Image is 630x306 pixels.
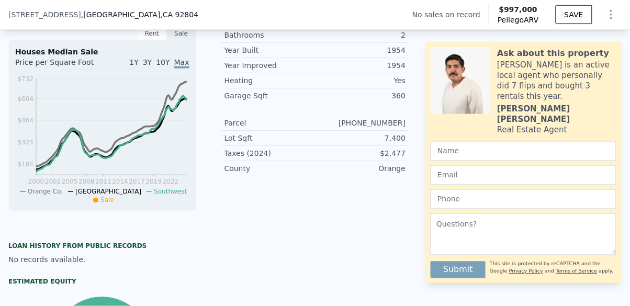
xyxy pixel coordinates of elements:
[315,45,406,55] div: 1954
[556,268,598,274] a: Terms of Service
[143,58,152,66] span: 3Y
[8,277,196,286] div: Estimated Equity
[498,15,539,25] span: Pellego ARV
[154,188,187,196] span: Southwest
[315,118,406,128] div: [PHONE_NUMBER]
[224,45,315,55] div: Year Built
[224,163,315,174] div: County
[28,188,63,196] span: Orange Co.
[17,95,33,103] tspan: $604
[15,57,102,74] div: Price per Square Foot
[17,139,33,146] tspan: $324
[601,4,622,25] button: Show Options
[315,133,406,143] div: 7,400
[174,58,189,69] span: Max
[8,9,81,20] span: [STREET_ADDRESS]
[62,178,78,185] tspan: 2005
[167,27,196,40] div: Sale
[509,268,543,274] a: Privacy Policy
[431,189,616,209] input: Phone
[129,178,145,185] tspan: 2017
[431,141,616,161] input: Name
[315,30,406,40] div: 2
[431,262,486,278] button: Submit
[17,117,33,124] tspan: $464
[8,254,196,265] div: No records available.
[497,104,616,124] div: [PERSON_NAME] [PERSON_NAME]
[45,178,61,185] tspan: 2002
[163,178,179,185] tspan: 2022
[138,27,167,40] div: Rent
[224,60,315,71] div: Year Improved
[112,178,128,185] tspan: 2014
[497,47,609,60] div: Ask about this property
[315,75,406,86] div: Yes
[224,133,315,143] div: Lot Sqft
[315,163,406,174] div: Orange
[28,178,44,185] tspan: 2000
[8,242,196,250] div: Loan history from public records
[431,165,616,185] input: Email
[224,90,315,101] div: Garage Sqft
[497,124,567,135] div: Real Estate Agent
[81,9,198,20] span: , [GEOGRAPHIC_DATA]
[224,30,315,40] div: Bathrooms
[156,58,170,66] span: 10Y
[224,75,315,86] div: Heating
[15,47,189,57] div: Houses Median Sale
[224,118,315,128] div: Parcel
[78,178,95,185] tspan: 2008
[499,5,538,14] span: $997,000
[315,60,406,71] div: 1954
[160,10,198,19] span: , CA 92804
[412,9,489,20] div: No sales on record
[315,90,406,101] div: 360
[490,257,616,278] div: This site is protected by reCAPTCHA and the Google and apply.
[556,5,592,24] button: SAVE
[224,148,315,158] div: Taxes (2024)
[75,188,141,196] span: [GEOGRAPHIC_DATA]
[129,58,138,66] span: 1Y
[145,178,162,185] tspan: 2019
[315,148,406,158] div: $2,477
[497,60,616,101] div: [PERSON_NAME] is an active local agent who personally did 7 flips and bought 3 rentals this year.
[17,75,33,83] tspan: $732
[17,161,33,168] tspan: $184
[100,197,114,204] span: Sale
[95,178,111,185] tspan: 2011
